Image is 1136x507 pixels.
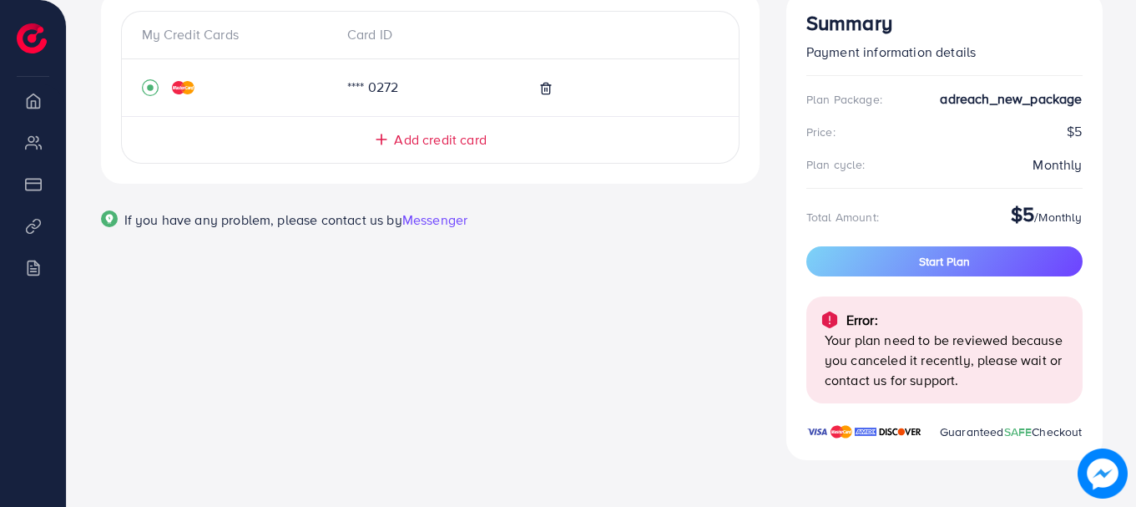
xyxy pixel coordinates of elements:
p: Error: [846,310,878,330]
img: brand [831,423,852,440]
strong: adreach_new_package [940,89,1082,109]
div: Card ID [334,25,526,44]
img: brand [879,423,921,440]
div: / [1011,202,1083,233]
div: Total Amount: [806,209,879,226]
h3: $5 [1011,202,1034,226]
h3: Summary [806,11,1083,35]
span: If you have any problem, please contact us by [124,210,402,229]
div: My Credit Cards [142,25,334,44]
svg: record circle [142,79,159,96]
img: brand [806,423,828,440]
img: alert [820,310,840,330]
div: Plan cycle: [806,156,866,173]
div: Plan Package: [806,91,882,108]
div: Price: [806,124,836,140]
div: Monthly [1032,155,1082,175]
img: logo [17,23,47,53]
span: Monthly [1038,209,1082,226]
span: Messenger [402,210,467,229]
img: image [1078,449,1128,499]
button: Start Plan [806,246,1083,276]
div: $5 [806,122,1083,141]
span: Start Plan [919,253,970,270]
span: Add credit card [394,130,486,150]
span: Guaranteed Checkout [940,423,1083,440]
p: Your plan need to be reviewed because you canceled it recently, please wait or contact us for sup... [825,330,1069,390]
img: credit [172,81,194,94]
p: Payment information details [806,42,1083,62]
span: SAFE [1004,423,1032,440]
img: Popup guide [101,210,118,227]
img: brand [855,423,876,440]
